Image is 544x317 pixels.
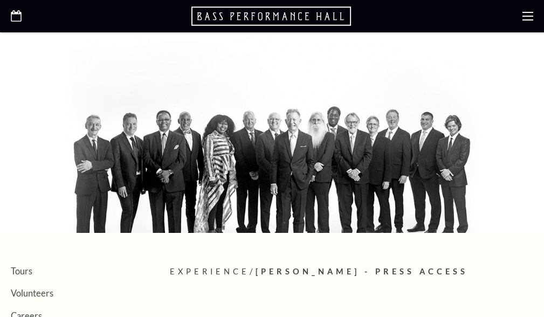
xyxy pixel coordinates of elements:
p: / [170,265,533,279]
span: [PERSON_NAME] - Press Access [256,267,468,276]
span: Experience [170,267,250,276]
a: Volunteers [11,288,53,298]
a: Tours [11,266,32,276]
